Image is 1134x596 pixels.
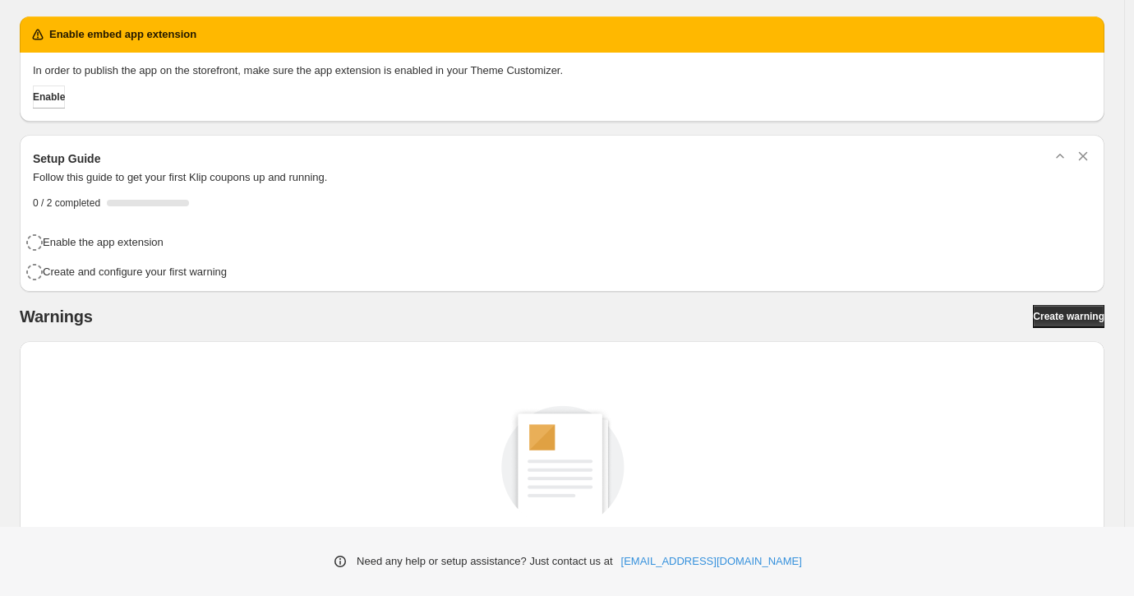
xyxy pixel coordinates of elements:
[33,169,1091,186] p: Follow this guide to get your first Klip coupons up and running.
[33,196,100,210] span: 0 / 2 completed
[43,264,227,280] h4: Create and configure your first warning
[33,62,1091,79] p: In order to publish the app on the storefront, make sure the app extension is enabled in your The...
[20,307,93,326] h2: Warnings
[49,26,196,43] h2: Enable embed app extension
[621,553,802,570] a: [EMAIL_ADDRESS][DOMAIN_NAME]
[33,90,65,104] span: Enable
[1033,305,1104,328] a: Create warning
[33,85,65,109] button: Enable
[43,234,164,251] h4: Enable the app extension
[1033,310,1104,323] span: Create warning
[33,150,100,167] h3: Setup Guide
